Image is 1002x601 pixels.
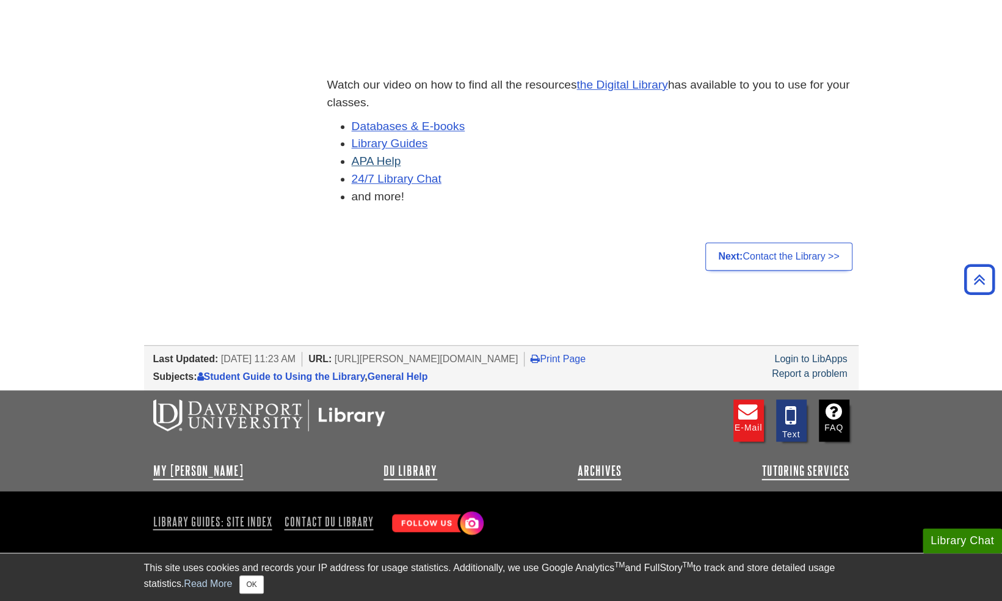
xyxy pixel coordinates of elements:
span: [DATE] 11:23 AM [221,354,296,364]
a: APA Help [352,155,401,167]
sup: TM [683,561,693,569]
span: Last Updated: [153,354,219,364]
a: Student Guide to Using the Library [197,371,365,382]
a: Read More [184,578,232,589]
button: Close [239,575,263,594]
div: This site uses cookies and records your IP address for usage statistics. Additionally, we use Goo... [144,561,859,594]
a: Report a problem [772,368,848,379]
a: the Digital Library [576,78,667,91]
a: Archives [578,464,622,478]
i: Print Page [531,354,540,363]
span: URL: [308,354,332,364]
strong: Next: [718,251,742,261]
span: Subjects: [153,371,197,382]
span: , [197,371,428,382]
a: Next:Contact the Library >> [705,242,852,271]
button: Library Chat [923,528,1002,553]
p: Watch our video on how to find all the resources has available to you to use for your classes. [327,76,859,112]
a: Text [776,399,807,442]
a: Back to Top [960,271,999,288]
a: Library Guides [352,137,428,150]
li: and more! [352,188,859,206]
a: DU Library [383,464,437,478]
a: Tutoring Services [761,464,849,478]
img: DU Libraries [153,399,385,431]
a: Databases & E-books [352,120,465,133]
a: My [PERSON_NAME] [153,464,244,478]
a: General Help [368,371,428,382]
a: E-mail [733,399,764,442]
a: Library Guides: Site Index [153,511,277,532]
img: Follow Us! Instagram [386,506,487,541]
a: Contact DU Library [280,511,379,532]
a: Login to LibApps [774,354,847,364]
a: Print Page [531,354,586,364]
span: [URL][PERSON_NAME][DOMAIN_NAME] [335,354,518,364]
a: FAQ [819,399,849,442]
sup: TM [614,561,625,569]
a: 24/7 Library Chat [352,172,441,185]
